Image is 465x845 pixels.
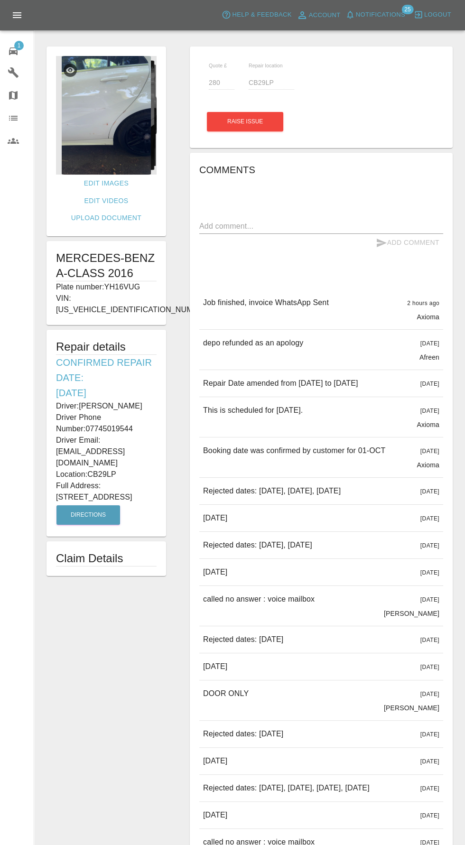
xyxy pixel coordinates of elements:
[420,664,439,670] span: [DATE]
[417,460,439,470] p: Axioma
[420,381,439,387] span: [DATE]
[309,10,341,21] span: Account
[67,209,145,227] a: Upload Document
[56,469,157,480] p: Location: CB29LP
[203,485,341,497] p: Rejected dates: [DATE], [DATE], [DATE]
[56,551,157,566] h1: Claim Details
[56,505,120,525] button: Directions
[203,512,227,524] p: [DATE]
[417,312,439,322] p: Axioma
[203,661,227,672] p: [DATE]
[56,293,157,316] p: VIN: [US_VEHICLE_IDENTIFICATION_NUMBER]
[203,688,249,699] p: DOOR ONLY
[56,400,157,412] p: Driver: [PERSON_NAME]
[420,812,439,819] span: [DATE]
[420,542,439,549] span: [DATE]
[424,9,451,20] span: Logout
[232,9,291,20] span: Help & Feedback
[203,405,303,416] p: This is scheduled for [DATE].
[420,731,439,738] span: [DATE]
[203,809,227,821] p: [DATE]
[203,594,315,605] p: called no answer : voice mailbox
[56,281,157,293] p: Plate number: YH16VUG
[384,703,439,713] p: [PERSON_NAME]
[14,41,24,50] span: 1
[203,337,303,349] p: depo refunded as an apology
[203,445,385,456] p: Booking date was confirmed by customer for 01-OCT
[6,4,28,27] button: Open drawer
[56,435,157,469] p: Driver Email: [EMAIL_ADDRESS][DOMAIN_NAME]
[207,112,283,131] button: Raise issue
[80,175,132,192] a: Edit Images
[203,755,227,767] p: [DATE]
[56,355,157,400] h6: Confirmed Repair Date: [DATE]
[420,596,439,603] span: [DATE]
[420,691,439,697] span: [DATE]
[420,488,439,495] span: [DATE]
[420,448,439,455] span: [DATE]
[420,340,439,347] span: [DATE]
[420,758,439,765] span: [DATE]
[420,785,439,792] span: [DATE]
[203,378,358,389] p: Repair Date amended from [DATE] to [DATE]
[420,569,439,576] span: [DATE]
[56,251,157,281] h1: MERCEDES-BENZ A-CLASS 2016
[203,297,329,308] p: Job finished, invoice WhatsApp Sent
[420,408,439,414] span: [DATE]
[219,8,294,22] button: Help & Feedback
[384,609,439,618] p: [PERSON_NAME]
[81,192,132,210] a: Edit Videos
[56,412,157,435] p: Driver Phone Number: 07745019544
[294,8,343,23] a: Account
[203,539,312,551] p: Rejected dates: [DATE], [DATE]
[420,515,439,522] span: [DATE]
[407,300,439,306] span: 2 hours ago
[203,728,283,740] p: Rejected dates: [DATE]
[203,566,227,578] p: [DATE]
[56,480,157,503] p: Full Address: [STREET_ADDRESS]
[401,5,413,14] span: 25
[417,420,439,429] p: Axioma
[420,637,439,643] span: [DATE]
[56,56,157,175] img: 014eaac6-c2db-4c1a-a198-3131d3876c8f
[203,782,370,794] p: Rejected dates: [DATE], [DATE], [DATE], [DATE]
[203,634,283,645] p: Rejected dates: [DATE]
[249,63,283,68] span: Repair location
[199,162,443,177] h6: Comments
[56,339,157,354] h5: Repair details
[343,8,408,22] button: Notifications
[209,63,227,68] span: Quote £
[356,9,405,20] span: Notifications
[419,353,439,362] p: Afreen
[411,8,454,22] button: Logout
